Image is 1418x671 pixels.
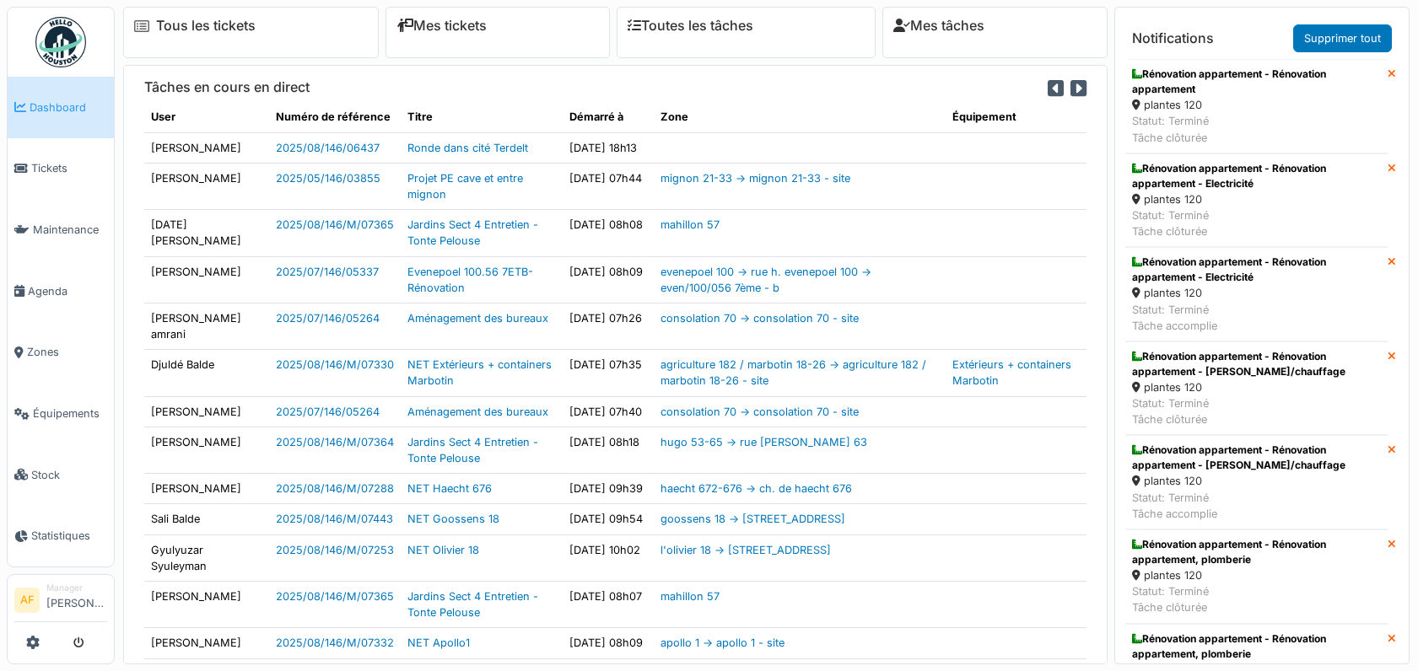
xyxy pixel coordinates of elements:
[31,467,107,483] span: Stock
[144,256,269,303] td: [PERSON_NAME]
[14,588,40,613] li: AF
[407,590,538,619] a: Jardins Sect 4 Entretien - Tonte Pelouse
[1132,97,1381,113] div: plantes 120
[276,405,380,418] a: 2025/07/146/05264
[1132,30,1214,46] h6: Notifications
[660,218,720,231] a: mahillon 57
[1125,435,1388,529] a: Rénovation appartement - Rénovation appartement - [PERSON_NAME]/chauffage plantes 120 Statut: Ter...
[35,17,86,67] img: Badge_color-CXgf-gQk.svg
[660,590,720,603] a: mahillon 57
[407,436,538,464] a: Jardins Sect 4 Entretien - Tonte Pelouse
[1132,67,1381,97] div: Rénovation appartement - Rénovation appartement
[628,18,753,34] a: Toutes les tâches
[276,436,394,448] a: 2025/08/146/M/07364
[563,628,654,658] td: [DATE] 08h09
[276,482,394,495] a: 2025/08/146/M/07288
[276,218,394,231] a: 2025/08/146/M/07365
[8,444,114,506] a: Stock
[144,534,269,581] td: Gyulyuzar Syuleyman
[144,350,269,396] td: Djuldé Balde
[8,77,114,138] a: Dashboard
[8,260,114,322] a: Agenda
[1132,631,1381,662] div: Rénovation appartement - Rénovation appartement, plomberie
[276,266,379,278] a: 2025/07/146/05337
[563,534,654,581] td: [DATE] 10h02
[31,160,107,176] span: Tickets
[563,132,654,163] td: [DATE] 18h13
[14,582,107,622] a: AF Manager[PERSON_NAME]
[946,102,1086,132] th: Équipement
[276,142,380,154] a: 2025/08/146/06437
[276,590,394,603] a: 2025/08/146/M/07365
[1132,349,1381,379] div: Rénovation appartement - Rénovation appartement - [PERSON_NAME]/chauffage
[269,102,401,132] th: Numéro de référence
[1132,379,1381,395] div: plantes 120
[563,163,654,209] td: [DATE] 07h44
[28,283,107,299] span: Agenda
[276,312,380,325] a: 2025/07/146/05264
[144,132,269,163] td: [PERSON_NAME]
[144,581,269,627] td: [PERSON_NAME]
[144,79,310,95] h6: Tâches en cours en direct
[276,636,394,649] a: 2025/08/146/M/07332
[1132,567,1381,583] div: plantes 120
[407,636,470,649] a: NET Apollo1
[1125,153,1388,248] a: Rénovation appartement - Rénovation appartement - Electricité plantes 120 Statut: TerminéTâche cl...
[144,628,269,658] td: [PERSON_NAME]
[1132,113,1381,145] div: Statut: Terminé Tâche clôturée
[144,396,269,427] td: [PERSON_NAME]
[660,636,784,649] a: apollo 1 -> apollo 1 - site
[1125,341,1388,436] a: Rénovation appartement - Rénovation appartement - [PERSON_NAME]/chauffage plantes 120 Statut: Ter...
[407,312,548,325] a: Aménagement des bureaux
[1132,161,1381,191] div: Rénovation appartement - Rénovation appartement - Electricité
[33,405,107,421] span: Équipements
[401,102,563,132] th: Titre
[563,210,654,256] td: [DATE] 08h08
[1125,59,1388,153] a: Rénovation appartement - Rénovation appartement plantes 120 Statut: TerminéTâche clôturée
[407,142,528,154] a: Ronde dans cité Terdelt
[144,474,269,504] td: [PERSON_NAME]
[563,581,654,627] td: [DATE] 08h07
[660,266,871,294] a: evenepoel 100 -> rue h. evenepoel 100 -> even/100/056 7ème - b
[1132,302,1381,334] div: Statut: Terminé Tâche accomplie
[660,482,852,495] a: haecht 672-676 -> ch. de haecht 676
[144,163,269,209] td: [PERSON_NAME]
[8,138,114,200] a: Tickets
[660,513,845,525] a: goossens 18 -> [STREET_ADDRESS]
[660,405,859,418] a: consolation 70 -> consolation 70 - site
[563,504,654,534] td: [DATE] 09h54
[1132,395,1381,427] div: Statut: Terminé Tâche clôturée
[8,199,114,260] a: Maintenance
[144,427,269,473] td: [PERSON_NAME]
[952,358,1071,387] a: Extérieurs + containers Marbotin
[1132,285,1381,301] div: plantes 120
[30,99,107,115] span: Dashboard
[1125,529,1388,624] a: Rénovation appartement - Rénovation appartement, plomberie plantes 120 Statut: TerminéTâche clôturée
[8,506,114,567] a: Statistiques
[660,436,867,448] a: hugo 53-65 -> rue [PERSON_NAME] 63
[144,210,269,256] td: [DATE][PERSON_NAME]
[8,322,114,384] a: Zones
[1125,247,1388,341] a: Rénovation appartement - Rénovation appartement - Electricité plantes 120 Statut: TerminéTâche ac...
[563,256,654,303] td: [DATE] 08h09
[276,544,394,556] a: 2025/08/146/M/07253
[144,303,269,349] td: [PERSON_NAME] amrani
[33,222,107,238] span: Maintenance
[660,172,850,185] a: mignon 21-33 -> mignon 21-33 - site
[407,544,479,556] a: NET Olivier 18
[1132,583,1381,615] div: Statut: Terminé Tâche clôturée
[563,102,654,132] th: Démarré à
[407,172,523,201] a: Projet PE cave et entre mignon
[46,582,107,618] li: [PERSON_NAME]
[276,172,380,185] a: 2025/05/146/03855
[396,18,487,34] a: Mes tickets
[563,474,654,504] td: [DATE] 09h39
[46,582,107,594] div: Manager
[1132,443,1381,473] div: Rénovation appartement - Rénovation appartement - [PERSON_NAME]/chauffage
[1132,207,1381,239] div: Statut: Terminé Tâche clôturée
[151,110,175,123] span: translation missing: fr.shared.user
[660,358,926,387] a: agriculture 182 / marbotin 18-26 -> agriculture 182 / marbotin 18-26 - site
[563,303,654,349] td: [DATE] 07h26
[660,544,831,556] a: l'olivier 18 -> [STREET_ADDRESS]
[1132,537,1381,567] div: Rénovation appartement - Rénovation appartement, plomberie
